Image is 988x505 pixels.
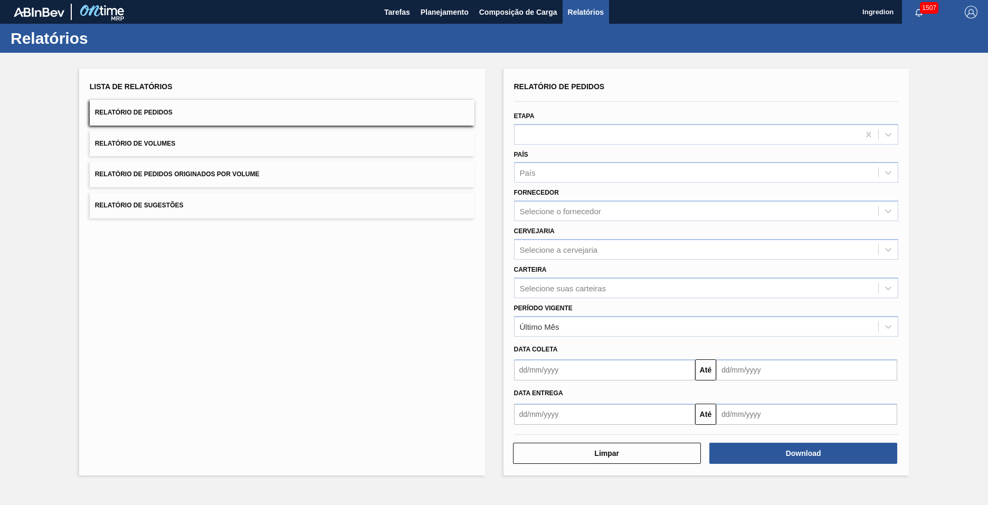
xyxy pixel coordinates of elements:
span: Relatório de Pedidos [514,82,605,91]
button: Notificações [902,5,936,20]
label: Cervejaria [514,227,555,235]
label: País [514,151,528,158]
button: Até [695,404,716,425]
span: Planejamento [421,6,469,18]
span: Relatório de Pedidos [95,109,173,116]
input: dd/mm/yyyy [716,404,897,425]
span: Relatório de Volumes [95,140,175,147]
label: Período Vigente [514,304,573,312]
span: Lista de Relatórios [90,82,173,91]
label: Fornecedor [514,189,559,196]
button: Relatório de Pedidos Originados por Volume [90,161,474,187]
label: Carteira [514,266,547,273]
span: Data entrega [514,389,563,397]
img: TNhmsLtSVTkK8tSr43FrP2fwEKptu5GPRR3wAAAABJRU5ErkJggg== [14,7,64,17]
input: dd/mm/yyyy [716,359,897,380]
button: Download [709,443,897,464]
span: Tarefas [384,6,410,18]
button: Relatório de Pedidos [90,100,474,126]
button: Limpar [513,443,701,464]
div: Último Mês [520,322,559,331]
label: Etapa [514,112,535,120]
input: dd/mm/yyyy [514,359,695,380]
button: Relatório de Sugestões [90,193,474,218]
input: dd/mm/yyyy [514,404,695,425]
span: Relatório de Pedidos Originados por Volume [95,170,260,178]
div: País [520,168,536,177]
span: Data coleta [514,346,558,353]
div: Selecione suas carteiras [520,283,606,292]
h1: Relatórios [11,32,198,44]
button: Até [695,359,716,380]
span: Composição de Carga [479,6,557,18]
button: Relatório de Volumes [90,131,474,157]
span: Relatórios [568,6,604,18]
div: Selecione a cervejaria [520,245,598,254]
img: Logout [965,6,977,18]
span: Relatório de Sugestões [95,202,184,209]
div: Selecione o fornecedor [520,207,601,216]
span: 1507 [920,2,938,14]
